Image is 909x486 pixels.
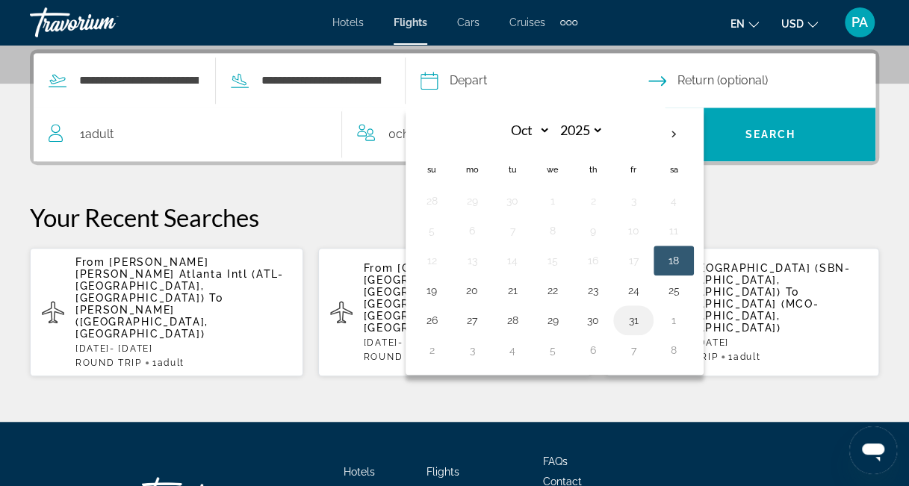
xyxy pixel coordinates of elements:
span: [PERSON_NAME] [PERSON_NAME] Atlanta Intl (ATL-[GEOGRAPHIC_DATA], [GEOGRAPHIC_DATA]) [75,256,284,304]
button: Change currency [781,13,818,34]
button: Day 15 [541,250,565,271]
button: Extra navigation items [560,10,577,34]
span: From [364,262,394,274]
a: FAQs [543,455,568,467]
button: Day 20 [460,280,484,301]
span: [GEOGRAPHIC_DATA] (SBN-[GEOGRAPHIC_DATA], [GEOGRAPHIC_DATA]) [651,262,850,298]
button: Travelers: 1 adult, 0 children [34,108,665,161]
iframe: Button to launch messaging window [849,426,897,474]
p: [DATE] - [DATE] [651,337,867,348]
span: Adult [85,127,114,141]
div: Search widget [34,53,875,161]
button: Day 21 [500,280,524,301]
button: Day 26 [420,310,444,331]
span: To [785,286,798,298]
button: Day 25 [662,280,686,301]
button: Day 17 [621,250,645,271]
button: Search [665,108,875,161]
p: Your Recent Searches [30,202,879,232]
button: Day 7 [621,340,645,361]
button: Day 3 [621,190,645,211]
span: en [730,18,745,30]
button: Day 31 [621,310,645,331]
button: Change language [730,13,759,34]
button: Day 28 [420,190,444,211]
button: Day 6 [460,220,484,241]
span: [GEOGRAPHIC_DATA] (MCO-[GEOGRAPHIC_DATA], [GEOGRAPHIC_DATA]) [364,298,531,334]
button: Day 1 [662,310,686,331]
button: Day 14 [500,250,524,271]
a: Flights [426,466,459,478]
button: Day 19 [420,280,444,301]
span: To [209,292,223,304]
button: Day 30 [500,190,524,211]
button: Day 3 [460,340,484,361]
button: Day 29 [541,310,565,331]
span: From [75,256,105,268]
table: Left calendar grid [412,117,694,365]
span: ROUND TRIP [75,358,142,368]
button: Day 18 [662,250,686,271]
button: Day 28 [500,310,524,331]
p: [DATE] - [DATE] [364,337,580,348]
button: Day 27 [460,310,484,331]
a: Hotels [332,16,364,28]
button: Next month [654,117,694,152]
a: Flights [394,16,427,28]
span: Adult [733,352,760,362]
span: Search [745,128,795,140]
a: Travorium [30,3,179,42]
button: Day 5 [420,220,444,241]
button: Day 24 [621,280,645,301]
button: Select depart date [421,54,648,108]
button: From [GEOGRAPHIC_DATA] (SBN-[GEOGRAPHIC_DATA], [GEOGRAPHIC_DATA]) To [GEOGRAPHIC_DATA] (MCO-[GEOG... [606,247,879,377]
button: Day 2 [420,340,444,361]
span: Children [396,127,440,141]
span: Adult [158,358,184,368]
button: From [PERSON_NAME] [PERSON_NAME] Atlanta Intl (ATL-[GEOGRAPHIC_DATA], [GEOGRAPHIC_DATA]) To [PERS... [30,247,303,377]
a: Cars [457,16,480,28]
button: Day 8 [662,340,686,361]
span: [GEOGRAPHIC_DATA] (SBN-[GEOGRAPHIC_DATA], [GEOGRAPHIC_DATA]) [364,262,562,298]
button: Day 12 [420,250,444,271]
span: 1 [728,352,760,362]
button: Day 9 [581,220,605,241]
button: Day 8 [541,220,565,241]
button: Day 29 [460,190,484,211]
button: Day 5 [541,340,565,361]
span: Return (optional) [677,70,768,91]
span: USD [781,18,804,30]
button: Day 4 [662,190,686,211]
button: Day 13 [460,250,484,271]
button: Day 11 [662,220,686,241]
button: Day 7 [500,220,524,241]
button: Day 6 [581,340,605,361]
button: Day 23 [581,280,605,301]
button: Day 4 [500,340,524,361]
button: User Menu [840,7,879,38]
span: 0 [388,124,440,145]
span: 1 [152,358,184,368]
button: From [GEOGRAPHIC_DATA] (SBN-[GEOGRAPHIC_DATA], [GEOGRAPHIC_DATA]) To [GEOGRAPHIC_DATA] (MCO-[GEOG... [318,247,592,377]
button: Day 1 [541,190,565,211]
span: ROUND TRIP [364,352,430,362]
button: Select return date [648,54,876,108]
span: [PERSON_NAME] ([GEOGRAPHIC_DATA], [GEOGRAPHIC_DATA]) [75,304,208,340]
p: [DATE] - [DATE] [75,343,291,354]
button: Day 10 [621,220,645,241]
select: Select month [502,117,550,143]
a: Hotels [344,466,375,478]
a: Cruises [509,16,545,28]
select: Select year [555,117,604,143]
span: PA [851,15,868,30]
span: [GEOGRAPHIC_DATA] (MCO-[GEOGRAPHIC_DATA], [GEOGRAPHIC_DATA]) [651,298,819,334]
button: Day 30 [581,310,605,331]
button: Day 2 [581,190,605,211]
